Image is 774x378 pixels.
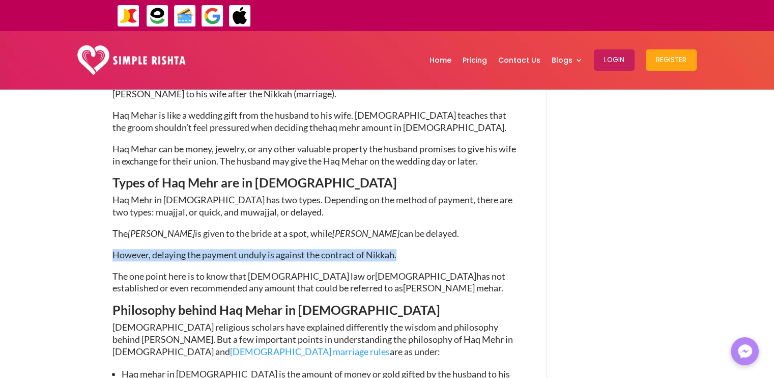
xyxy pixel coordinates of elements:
[128,228,195,239] span: [PERSON_NAME]
[174,5,196,28] img: Credit Cards
[112,175,397,190] span: Types of Haq Mehr are in [DEMOGRAPHIC_DATA]
[399,228,459,239] span: can be delayed.
[646,49,697,71] button: Register
[112,194,512,218] span: Haq Mehr in [DEMOGRAPHIC_DATA] has two types. Depending on the method of payment, there are two t...
[332,228,399,239] span: [PERSON_NAME]
[112,143,516,167] span: Haq Mehar can be money, jewelry, or any other valuable property the husband promises to give his ...
[112,271,375,282] span: The one point here is to know that [DEMOGRAPHIC_DATA] law or
[552,34,583,87] a: Blogs
[228,5,251,28] img: ApplePay-icon
[112,110,506,133] span: Haq Mehar is like a wedding gift from the husband to his wife. [DEMOGRAPHIC_DATA] teaches that th...
[112,249,396,260] span: However, delaying the payment unduly is against the contract of Nikkah.
[594,49,635,71] button: Login
[390,346,440,357] span: are as under:
[735,341,755,362] img: Messenger
[146,5,169,28] img: EasyPaisa-icon
[403,282,503,293] span: [PERSON_NAME] mehar.
[463,34,487,87] a: Pricing
[195,228,332,239] span: is given to the bride at a spot, while
[498,34,540,87] a: Contact Us
[646,34,697,87] a: Register
[112,302,440,317] span: Philosophy behind Haq Mehar in [DEMOGRAPHIC_DATA]
[112,271,505,294] span: has not established or even recommended any amount that could be referred to as
[429,34,451,87] a: Home
[117,5,140,28] img: JazzCash-icon
[201,5,224,28] img: GooglePay-icon
[112,228,128,239] span: The
[112,321,513,357] span: [DEMOGRAPHIC_DATA] religious scholars have explained differently the wisdom and philosophy behind...
[375,271,476,282] span: [DEMOGRAPHIC_DATA]
[230,346,390,357] a: [DEMOGRAPHIC_DATA] marriage rules
[323,122,506,133] span: haq mehr amount in [DEMOGRAPHIC_DATA].
[594,34,635,87] a: Login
